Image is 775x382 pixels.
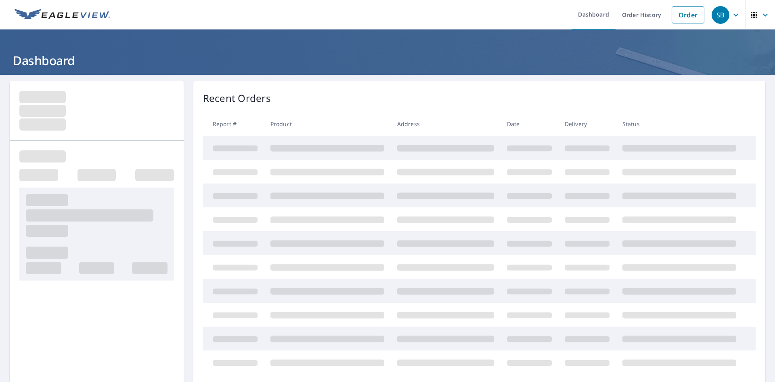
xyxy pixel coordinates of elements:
th: Status [616,112,743,136]
p: Recent Orders [203,91,271,106]
th: Report # [203,112,264,136]
a: Order [672,6,704,23]
th: Date [501,112,558,136]
th: Product [264,112,391,136]
div: SB [712,6,729,24]
img: EV Logo [15,9,110,21]
th: Address [391,112,501,136]
h1: Dashboard [10,52,765,69]
th: Delivery [558,112,616,136]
